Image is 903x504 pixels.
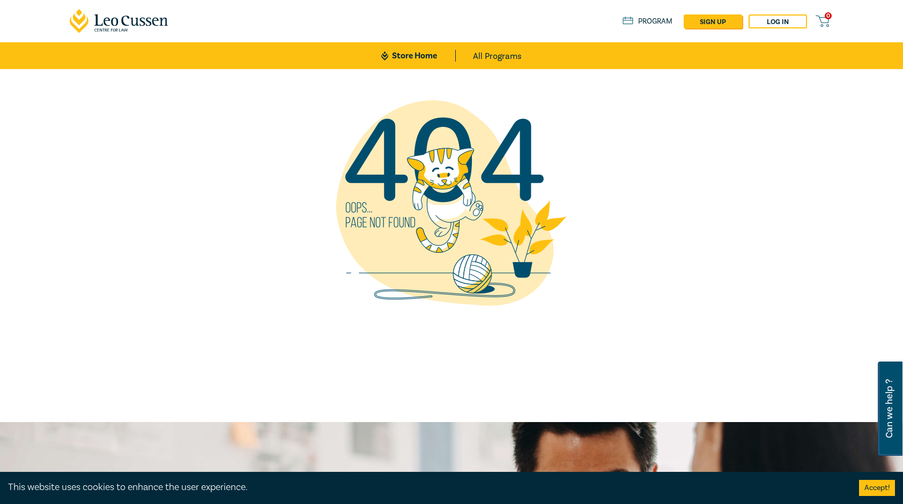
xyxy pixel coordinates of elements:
[317,69,586,337] img: not found
[473,42,522,69] a: All Programs
[381,50,456,62] a: Store Home
[749,14,807,28] a: Log in
[884,368,894,449] span: Can we help ?
[684,14,742,28] a: sign up
[825,12,832,19] span: 0
[8,480,843,494] div: This website uses cookies to enhance the user experience.
[859,480,895,496] button: Accept cookies
[623,16,672,27] a: Program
